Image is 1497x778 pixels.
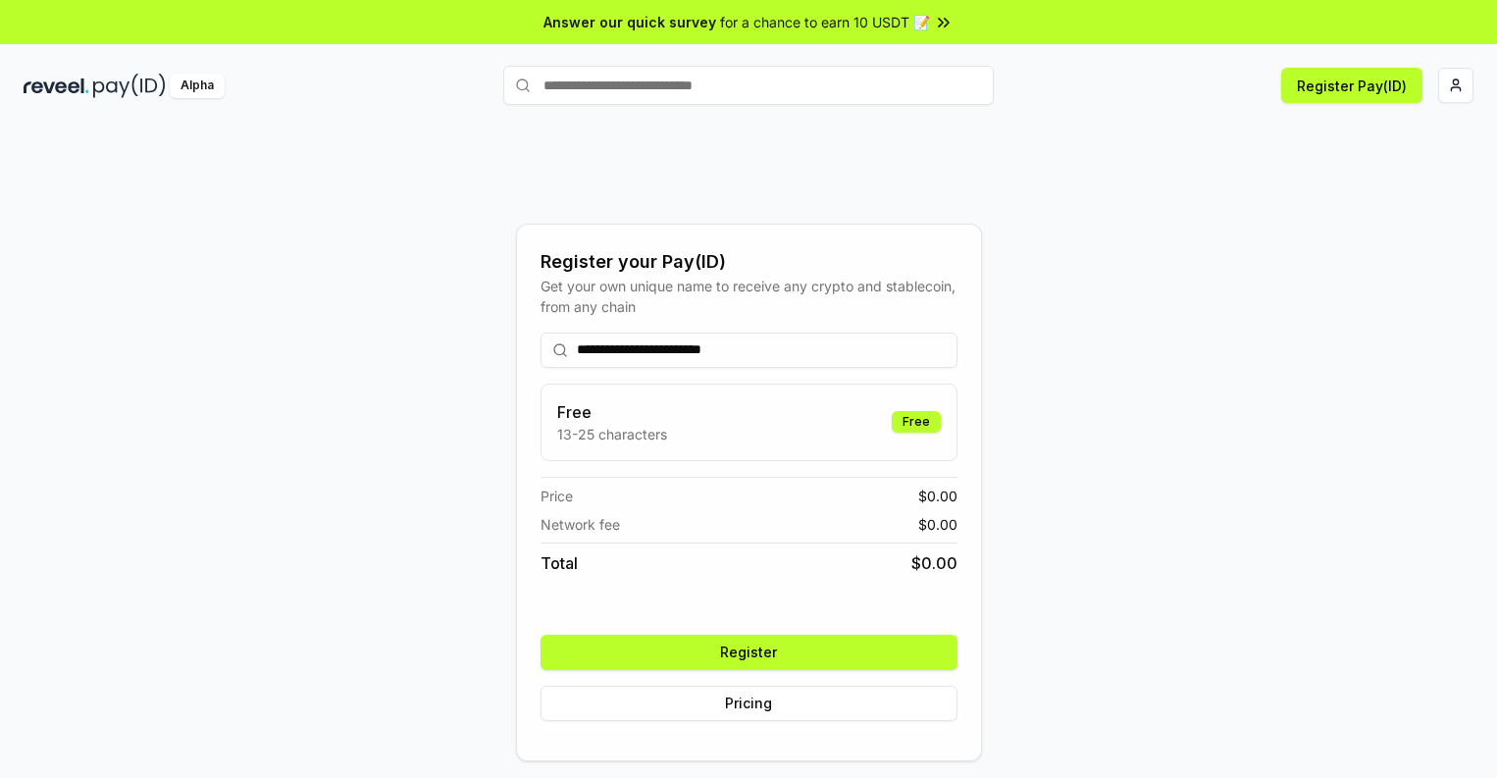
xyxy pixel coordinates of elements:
[557,400,667,424] h3: Free
[557,424,667,444] p: 13-25 characters
[918,486,957,506] span: $ 0.00
[541,686,957,721] button: Pricing
[541,276,957,317] div: Get your own unique name to receive any crypto and stablecoin, from any chain
[720,12,930,32] span: for a chance to earn 10 USDT 📝
[541,635,957,670] button: Register
[541,248,957,276] div: Register your Pay(ID)
[24,74,89,98] img: reveel_dark
[170,74,225,98] div: Alpha
[918,514,957,535] span: $ 0.00
[911,551,957,575] span: $ 0.00
[892,411,941,433] div: Free
[1281,68,1422,103] button: Register Pay(ID)
[93,74,166,98] img: pay_id
[541,551,578,575] span: Total
[541,486,573,506] span: Price
[541,514,620,535] span: Network fee
[543,12,716,32] span: Answer our quick survey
